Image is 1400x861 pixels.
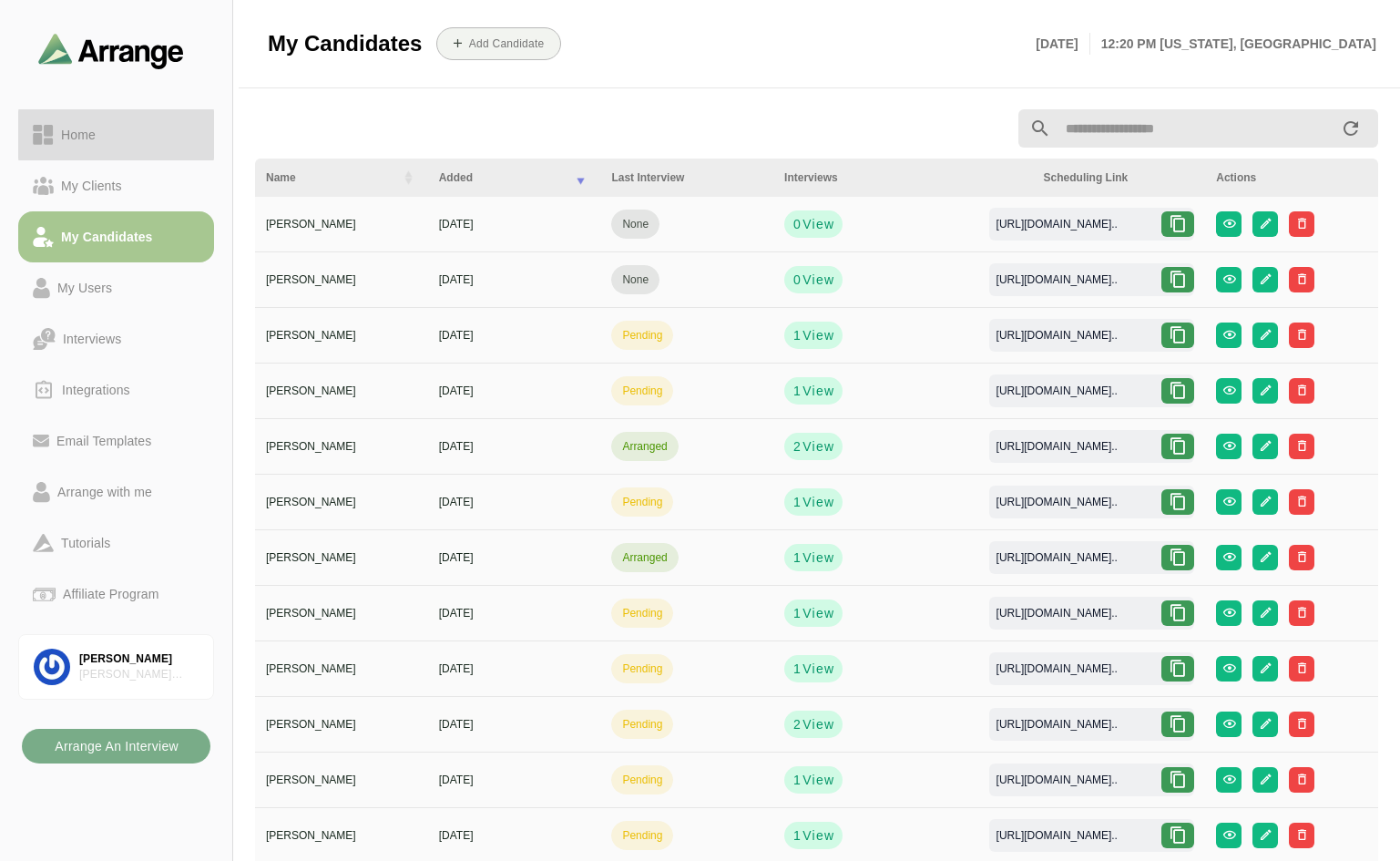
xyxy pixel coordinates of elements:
strong: 0 [792,271,802,289]
a: Affiliate Program [18,569,214,620]
div: [PERSON_NAME] Associates [79,667,199,682]
div: pending [622,383,662,399]
div: [URL][DOMAIN_NAME].. [982,327,1132,343]
strong: 1 [792,826,802,845]
div: pending [622,494,662,510]
a: My Clients [18,160,214,211]
span: View [802,382,834,400]
div: [PERSON_NAME] [266,827,417,844]
div: Home [54,124,103,146]
div: [PERSON_NAME] [266,772,417,788]
img: arrangeai-name-small-logo.4d2b8aee.svg [38,33,184,68]
span: View [802,604,834,622]
strong: 0 [792,215,802,233]
button: 1View [784,655,843,682]
i: appended action [1340,118,1362,139]
div: Added [439,169,563,186]
span: View [802,826,834,845]
div: [PERSON_NAME] [266,327,417,343]
div: [DATE] [439,383,590,399]
div: [PERSON_NAME] [266,438,417,455]
button: 0View [784,266,843,293]
div: Affiliate Program [56,583,166,605]
button: 1View [784,766,843,794]
button: 1View [784,488,843,516]
a: Email Templates [18,415,214,466]
button: 1View [784,322,843,349]
div: Arrange with me [50,481,159,503]
a: Home [18,109,214,160]
div: [URL][DOMAIN_NAME].. [982,216,1132,232]
div: [PERSON_NAME] [266,494,417,510]
strong: 1 [792,771,802,789]
button: 2View [784,711,843,738]
div: Scheduling Link [1044,169,1195,186]
div: [URL][DOMAIN_NAME].. [982,661,1132,677]
div: [PERSON_NAME] [266,605,417,621]
p: 12:20 PM [US_STATE], [GEOGRAPHIC_DATA] [1090,33,1376,55]
div: [URL][DOMAIN_NAME].. [982,716,1132,733]
strong: 1 [792,548,802,567]
a: Tutorials [18,518,214,569]
div: Interviews [56,328,128,350]
button: 1View [784,600,843,627]
div: [DATE] [439,327,590,343]
div: [PERSON_NAME] [266,216,417,232]
a: My Users [18,262,214,313]
div: [PERSON_NAME] [266,549,417,566]
button: 1View [784,822,843,849]
b: Add Candidate [468,37,545,50]
button: Add Candidate [436,27,561,60]
div: [URL][DOMAIN_NAME].. [982,383,1132,399]
div: pending [622,716,662,733]
div: [DATE] [439,438,590,455]
strong: 1 [792,326,802,344]
div: [DATE] [439,549,590,566]
div: pending [622,327,662,343]
div: [PERSON_NAME] [266,383,417,399]
div: pending [622,605,662,621]
div: [PERSON_NAME] [266,272,417,288]
strong: 1 [792,604,802,622]
div: [URL][DOMAIN_NAME].. [982,438,1132,455]
div: [PERSON_NAME] [266,661,417,677]
div: Last Interview [611,169,762,186]
div: [DATE] [439,605,590,621]
div: pending [622,827,662,844]
div: [DATE] [439,827,590,844]
div: Actions [1216,169,1367,186]
div: [PERSON_NAME] [79,651,199,667]
div: [URL][DOMAIN_NAME].. [982,772,1132,788]
a: Arrange with me [18,466,214,518]
div: [DATE] [439,661,590,677]
div: Name [266,169,390,186]
button: 1View [784,377,843,405]
div: pending [622,661,662,677]
button: 2View [784,433,843,460]
span: View [802,326,834,344]
div: [URL][DOMAIN_NAME].. [982,827,1132,844]
div: [URL][DOMAIN_NAME].. [982,549,1132,566]
span: My Candidates [268,30,422,57]
div: [DATE] [439,494,590,510]
a: My Candidates [18,211,214,262]
div: [URL][DOMAIN_NAME].. [982,605,1132,621]
div: None [622,216,649,232]
span: View [802,660,834,678]
div: [DATE] [439,716,590,733]
button: 0View [784,210,843,238]
p: [DATE] [1036,33,1089,55]
div: My Users [50,277,119,299]
div: Email Templates [49,430,158,452]
a: Integrations [18,364,214,415]
div: [URL][DOMAIN_NAME].. [982,272,1132,288]
span: View [802,437,834,456]
div: None [622,272,649,288]
div: [URL][DOMAIN_NAME].. [982,494,1132,510]
button: 1View [784,544,843,571]
a: Interviews [18,313,214,364]
span: View [802,493,834,511]
span: View [802,771,834,789]
div: [DATE] [439,772,590,788]
div: arranged [622,438,667,455]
